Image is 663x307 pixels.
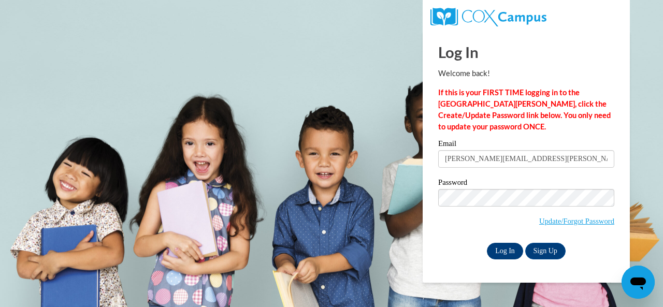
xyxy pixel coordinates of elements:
[438,41,614,63] h1: Log In
[438,88,611,131] strong: If this is your FIRST TIME logging in to the [GEOGRAPHIC_DATA][PERSON_NAME], click the Create/Upd...
[539,217,614,225] a: Update/Forgot Password
[430,8,546,26] img: COX Campus
[487,243,523,259] input: Log In
[438,179,614,189] label: Password
[525,243,566,259] a: Sign Up
[438,68,614,79] p: Welcome back!
[438,140,614,150] label: Email
[622,266,655,299] iframe: Button to launch messaging window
